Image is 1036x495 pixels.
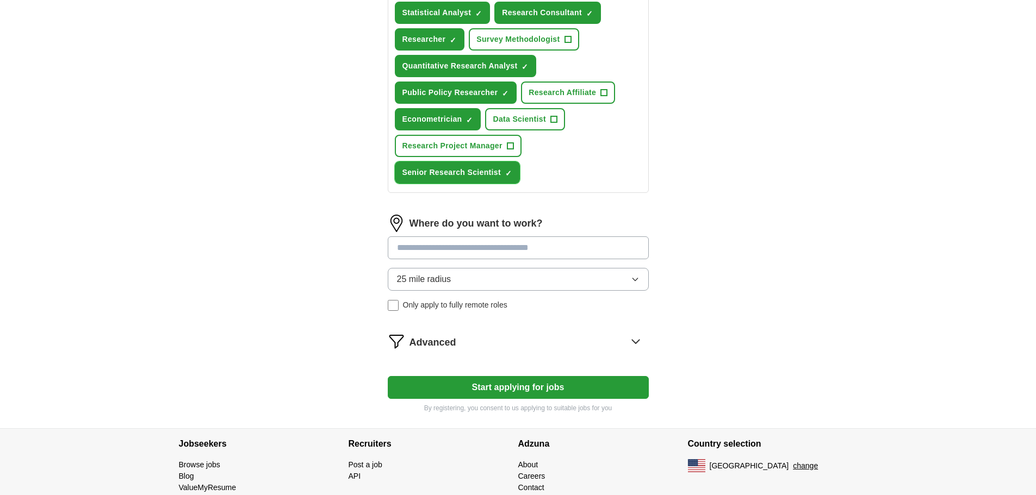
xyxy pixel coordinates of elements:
[388,376,649,399] button: Start applying for jobs
[179,472,194,480] a: Blog
[349,472,361,480] a: API
[586,9,593,18] span: ✓
[502,89,508,98] span: ✓
[395,82,517,104] button: Public Policy Researcher✓
[710,460,789,472] span: [GEOGRAPHIC_DATA]
[688,429,858,459] h4: Country selection
[494,2,601,24] button: Research Consultant✓
[469,28,579,51] button: Survey Methodologist
[402,140,503,152] span: Research Project Manager
[395,108,481,130] button: Econometrician✓
[402,87,498,98] span: Public Policy Researcher
[349,460,382,469] a: Post a job
[388,215,405,232] img: location.png
[793,460,818,472] button: change
[476,34,560,45] span: Survey Methodologist
[518,472,545,480] a: Careers
[402,167,501,178] span: Senior Research Scientist
[518,460,538,469] a: About
[493,114,546,125] span: Data Scientist
[529,87,596,98] span: Research Affiliate
[388,268,649,291] button: 25 mile radius
[402,7,472,18] span: Statistical Analyst
[518,483,544,492] a: Contact
[395,55,537,77] button: Quantitative Research Analyst✓
[502,7,582,18] span: Research Consultant
[402,34,446,45] span: Researcher
[395,135,522,157] button: Research Project Manager
[410,335,456,350] span: Advanced
[179,460,220,469] a: Browse jobs
[388,403,649,413] p: By registering, you consent to us applying to suitable jobs for you
[485,108,565,130] button: Data Scientist
[395,28,465,51] button: Researcher✓
[402,60,518,72] span: Quantitative Research Analyst
[395,161,520,184] button: Senior Research Scientist✓
[402,114,462,125] span: Econometrician
[466,116,473,124] span: ✓
[521,82,615,104] button: Research Affiliate
[397,273,451,286] span: 25 mile radius
[388,333,405,350] img: filter
[179,483,237,492] a: ValueMyResume
[505,169,512,178] span: ✓
[688,459,705,472] img: US flag
[450,36,456,45] span: ✓
[388,300,399,311] input: Only apply to fully remote roles
[475,9,482,18] span: ✓
[522,62,528,71] span: ✓
[410,216,543,231] label: Where do you want to work?
[403,299,507,311] span: Only apply to fully remote roles
[395,2,491,24] button: Statistical Analyst✓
